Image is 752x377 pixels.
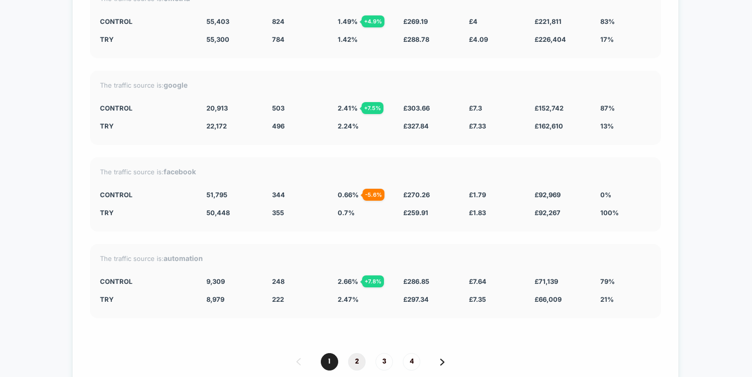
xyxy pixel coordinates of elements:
div: 100% [600,209,651,217]
div: try [100,209,191,217]
span: 51,795 [206,191,227,199]
span: 50,448 [206,209,230,217]
span: £ 288.78 [403,35,429,43]
span: 0.66 % [338,191,359,199]
div: control [100,17,191,25]
div: control [100,191,191,199]
strong: automation [164,254,203,262]
span: 2 [348,353,366,371]
span: £ 297.34 [403,295,429,303]
div: 17% [600,35,651,43]
span: £ 4.09 [469,35,488,43]
span: 0.7 % [338,209,355,217]
span: 784 [272,35,284,43]
img: pagination forward [440,359,445,366]
span: 503 [272,104,284,112]
span: 824 [272,17,284,25]
span: 355 [272,209,284,217]
span: £ 4 [469,17,477,25]
span: 3 [376,353,393,371]
span: £ 92,267 [535,209,561,217]
span: 248 [272,277,284,285]
span: 1.49 % [338,17,358,25]
span: £ 327.84 [403,122,429,130]
span: 2.47 % [338,295,359,303]
span: 9,309 [206,277,225,285]
strong: google [164,81,188,89]
span: 344 [272,191,285,199]
span: £ 7.64 [469,277,486,285]
span: £ 303.66 [403,104,430,112]
div: - 5.6 % [363,189,384,201]
span: 20,913 [206,104,228,112]
span: 2.66 % [338,277,358,285]
span: £ 1.83 [469,209,486,217]
div: 87% [600,104,651,112]
span: £ 259.91 [403,209,428,217]
span: £ 7.35 [469,295,486,303]
span: £ 66,009 [535,295,562,303]
span: £ 92,969 [535,191,561,199]
div: The traffic source is: [100,167,651,176]
div: try [100,122,191,130]
div: + 7.8 % [362,275,384,287]
span: 4 [403,353,420,371]
span: £ 7.3 [469,104,482,112]
span: £ 269.19 [403,17,428,25]
div: try [100,295,191,303]
span: £ 1.79 [469,191,486,199]
div: control [100,104,191,112]
span: £ 270.26 [403,191,430,199]
div: 13% [600,122,651,130]
span: 1 [321,353,338,371]
span: 55,300 [206,35,229,43]
strong: facebook [164,167,196,176]
span: 8,979 [206,295,224,303]
div: + 4.9 % [362,15,384,27]
span: 1.42 % [338,35,358,43]
span: £ 286.85 [403,277,429,285]
div: try [100,35,191,43]
span: £ 7.33 [469,122,486,130]
span: 55,403 [206,17,229,25]
span: 22,172 [206,122,227,130]
span: £ 226,404 [535,35,566,43]
span: £ 221,811 [535,17,562,25]
div: control [100,277,191,285]
span: 2.24 % [338,122,359,130]
div: 21% [600,295,651,303]
span: 2.41 % [338,104,358,112]
div: 83% [600,17,651,25]
div: 79% [600,277,651,285]
div: The traffic source is: [100,254,651,262]
span: 222 [272,295,284,303]
span: £ 71,139 [535,277,558,285]
span: £ 152,742 [535,104,564,112]
div: The traffic source is: [100,81,651,89]
div: 0% [600,191,651,199]
span: 496 [272,122,284,130]
span: £ 162,610 [535,122,563,130]
div: + 7.5 % [362,102,383,114]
